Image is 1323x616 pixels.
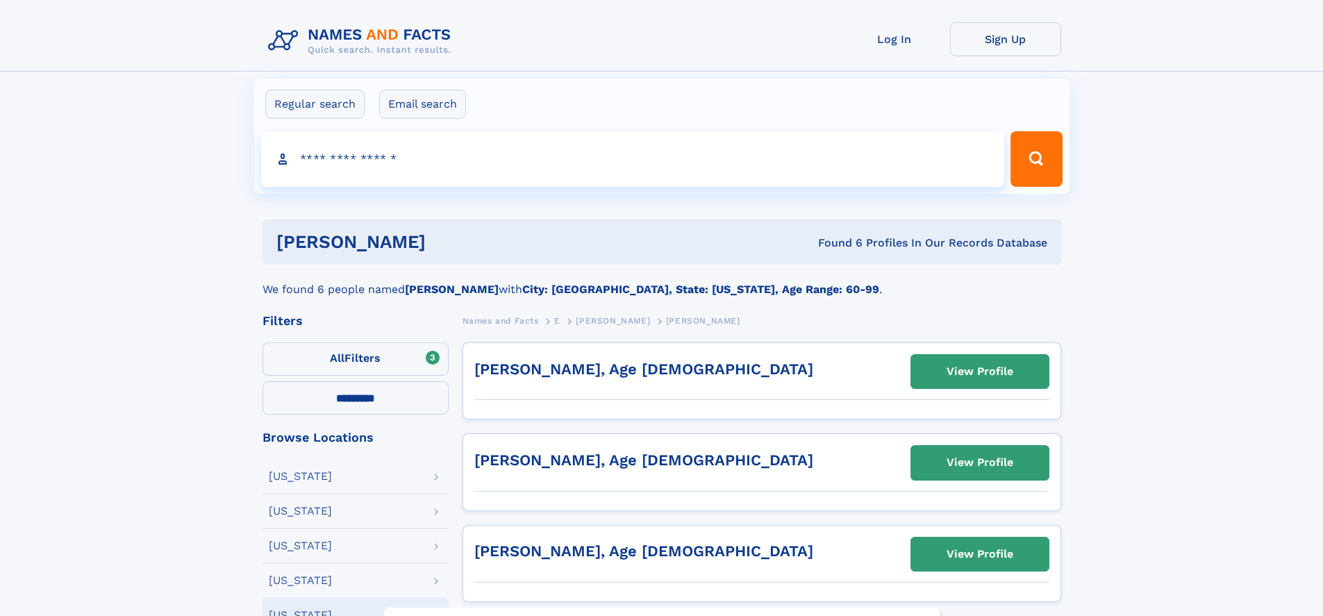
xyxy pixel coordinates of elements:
div: We found 6 people named with . [263,265,1061,298]
div: [US_STATE] [269,506,332,517]
span: [PERSON_NAME] [576,316,650,326]
div: Browse Locations [263,431,449,444]
a: View Profile [911,446,1049,479]
a: Log In [839,22,950,56]
input: search input [261,131,1005,187]
a: Names and Facts [463,312,539,329]
span: E [554,316,560,326]
label: Filters [263,342,449,376]
div: Filters [263,315,449,327]
img: Logo Names and Facts [263,22,463,60]
a: View Profile [911,538,1049,571]
div: View Profile [947,447,1013,478]
div: [US_STATE] [269,575,332,586]
div: View Profile [947,356,1013,388]
b: [PERSON_NAME] [405,283,499,296]
h1: [PERSON_NAME] [276,233,622,251]
a: E [554,312,560,329]
span: All [330,351,344,365]
div: [US_STATE] [269,540,332,551]
label: Email search [379,90,466,119]
div: View Profile [947,538,1013,570]
div: Found 6 Profiles In Our Records Database [622,235,1047,251]
a: Sign Up [950,22,1061,56]
span: [PERSON_NAME] [666,316,740,326]
button: Search Button [1010,131,1062,187]
a: [PERSON_NAME], Age [DEMOGRAPHIC_DATA] [474,542,813,560]
div: [US_STATE] [269,471,332,482]
a: [PERSON_NAME], Age [DEMOGRAPHIC_DATA] [474,451,813,469]
label: Regular search [265,90,365,119]
a: [PERSON_NAME] [576,312,650,329]
a: [PERSON_NAME], Age [DEMOGRAPHIC_DATA] [474,360,813,378]
b: City: [GEOGRAPHIC_DATA], State: [US_STATE], Age Range: 60-99 [522,283,879,296]
a: View Profile [911,355,1049,388]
